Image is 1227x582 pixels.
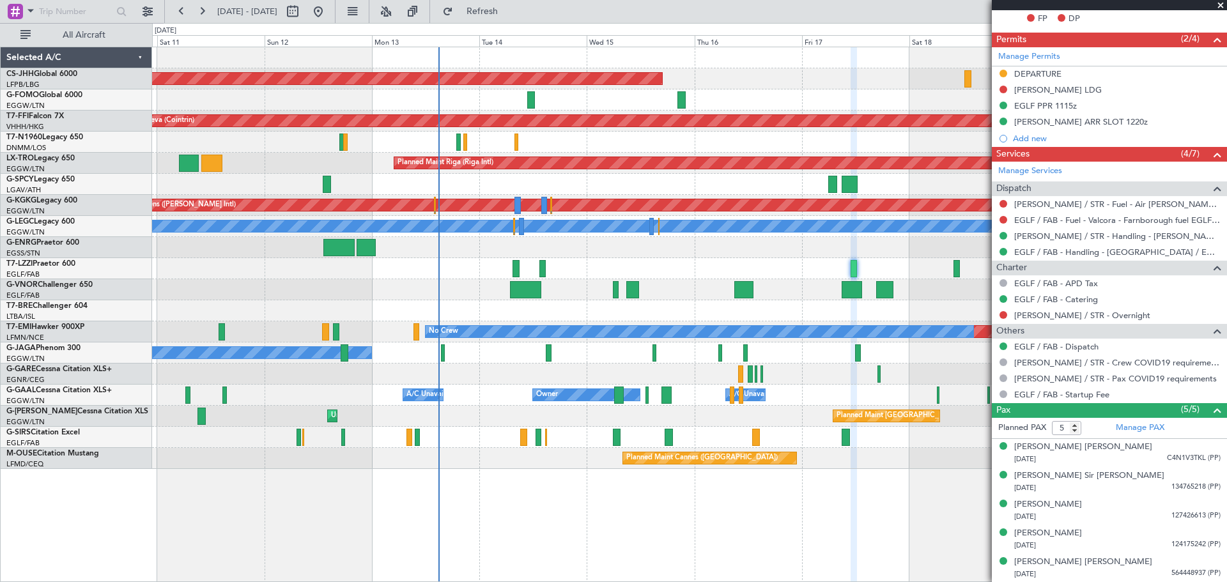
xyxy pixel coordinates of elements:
a: EGLF / FAB - Fuel - Valcora - Farnborough fuel EGLF / FAB [1014,215,1221,226]
span: G-SIRS [6,429,31,436]
a: G-GARECessna Citation XLS+ [6,365,112,373]
div: Mon 13 [372,35,479,47]
div: A/C Unavailable [406,385,459,404]
div: [PERSON_NAME] LDG [1014,84,1102,95]
a: LX-TROLegacy 650 [6,155,75,162]
div: [PERSON_NAME] [PERSON_NAME] [1014,556,1152,569]
a: G-[PERSON_NAME]Cessna Citation XLS [6,408,148,415]
button: All Aircraft [14,25,139,45]
span: G-GAAL [6,387,36,394]
a: EGGW/LTN [6,206,45,216]
a: EGLF / FAB - APD Tax [1014,278,1098,289]
span: (2/4) [1181,32,1200,45]
span: 564448937 (PP) [1171,568,1221,579]
a: EGGW/LTN [6,227,45,237]
a: EGGW/LTN [6,354,45,364]
div: [PERSON_NAME] [1014,498,1082,511]
span: CS-JHH [6,70,34,78]
a: VHHH/HKG [6,122,44,132]
span: FP [1038,13,1047,26]
a: LFPB/LBG [6,80,40,89]
span: G-SPCY [6,176,34,183]
a: [PERSON_NAME] / STR - Crew COVID19 requirements [1014,357,1221,368]
a: EGGW/LTN [6,417,45,427]
div: Sat 18 [909,35,1017,47]
a: G-JAGAPhenom 300 [6,344,81,352]
div: DEPARTURE [1014,68,1061,79]
span: G-LEGC [6,218,34,226]
a: T7-EMIHawker 900XP [6,323,84,331]
a: G-SIRSCitation Excel [6,429,80,436]
div: EGLF PPR 1115z [1014,100,1077,111]
span: Charter [996,261,1027,275]
a: G-SPCYLegacy 650 [6,176,75,183]
span: DP [1069,13,1080,26]
div: Planned Maint Athens ([PERSON_NAME] Intl) [89,195,236,215]
a: G-KGKGLegacy 600 [6,197,77,204]
span: [DATE] [1014,483,1036,493]
a: LFMD/CEQ [6,459,43,469]
div: Planned Maint Cannes ([GEOGRAPHIC_DATA]) [626,448,778,468]
a: Manage Services [998,165,1062,178]
a: EGNR/CEG [6,375,45,385]
a: Manage PAX [1116,422,1164,434]
span: All Aircraft [33,31,135,40]
span: T7-EMI [6,323,31,331]
span: Refresh [456,7,509,16]
div: No Crew [429,322,458,341]
a: G-LEGCLegacy 600 [6,218,75,226]
a: [PERSON_NAME] / STR - Handling - [PERSON_NAME] AVIATION SERVICE [PERSON_NAME] [1014,231,1221,241]
div: Planned Maint [GEOGRAPHIC_DATA] ([GEOGRAPHIC_DATA]) [837,406,1038,425]
div: Sat 11 [157,35,265,47]
a: Manage Permits [998,50,1060,63]
span: [DATE] [1014,569,1036,579]
span: Dispatch [996,181,1031,196]
span: Pax [996,403,1010,418]
div: [PERSON_NAME] ARR SLOT 1220z [1014,116,1148,127]
div: Wed 15 [587,35,694,47]
a: EGGW/LTN [6,396,45,406]
span: [DATE] - [DATE] [217,6,277,17]
a: T7-FFIFalcon 7X [6,112,64,120]
span: Others [996,324,1024,339]
a: EGLF/FAB [6,270,40,279]
a: [PERSON_NAME] / STR - Fuel - Air [PERSON_NAME] / STR [1014,199,1221,210]
span: Permits [996,33,1026,47]
input: Trip Number [39,2,112,21]
span: [DATE] [1014,540,1036,550]
span: (4/7) [1181,147,1200,160]
a: [PERSON_NAME] / STR - Pax COVID19 requirements [1014,373,1217,384]
a: EGSS/STN [6,249,40,258]
div: Owner [536,385,558,404]
a: G-FOMOGlobal 6000 [6,91,82,99]
div: Add new [1013,133,1221,144]
a: T7-LZZIPraetor 600 [6,260,75,268]
a: M-OUSECitation Mustang [6,450,99,457]
span: 127426613 (PP) [1171,510,1221,521]
a: EGLF / FAB - Startup Fee [1014,389,1109,400]
div: Thu 16 [695,35,802,47]
span: G-JAGA [6,344,36,352]
a: DNMM/LOS [6,143,46,153]
span: T7-FFI [6,112,29,120]
div: [PERSON_NAME] [1014,527,1082,540]
a: EGGW/LTN [6,164,45,174]
span: T7-N1960 [6,134,42,141]
div: Unplanned Maint [GEOGRAPHIC_DATA] ([GEOGRAPHIC_DATA]) [331,406,541,425]
span: T7-LZZI [6,260,33,268]
a: EGLF / FAB - Handling - [GEOGRAPHIC_DATA] / EGLF / FAB [1014,247,1221,257]
span: G-[PERSON_NAME] [6,408,77,415]
span: [DATE] [1014,512,1036,521]
a: LGAV/ATH [6,185,41,195]
span: G-FOMO [6,91,39,99]
span: (5/5) [1181,402,1200,416]
a: [PERSON_NAME] / STR - Overnight [1014,310,1150,321]
a: G-ENRGPraetor 600 [6,239,79,247]
span: Services [996,147,1030,162]
span: M-OUSE [6,450,37,457]
span: 124175242 (PP) [1171,539,1221,550]
span: T7-BRE [6,302,33,310]
div: Tue 14 [479,35,587,47]
div: Sun 12 [265,35,372,47]
a: LFMN/NCE [6,333,44,342]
